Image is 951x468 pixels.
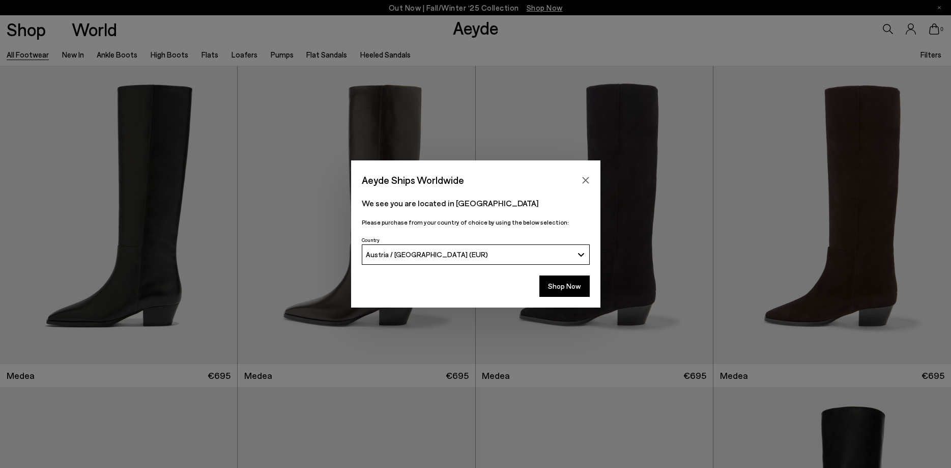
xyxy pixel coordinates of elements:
span: Austria / [GEOGRAPHIC_DATA] (EUR) [366,250,488,259]
button: Close [578,173,593,188]
span: Country [362,237,380,243]
button: Shop Now [539,276,590,297]
p: Please purchase from your country of choice by using the below selection: [362,217,590,227]
span: Aeyde Ships Worldwide [362,171,464,189]
p: We see you are located in [GEOGRAPHIC_DATA] [362,197,590,209]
